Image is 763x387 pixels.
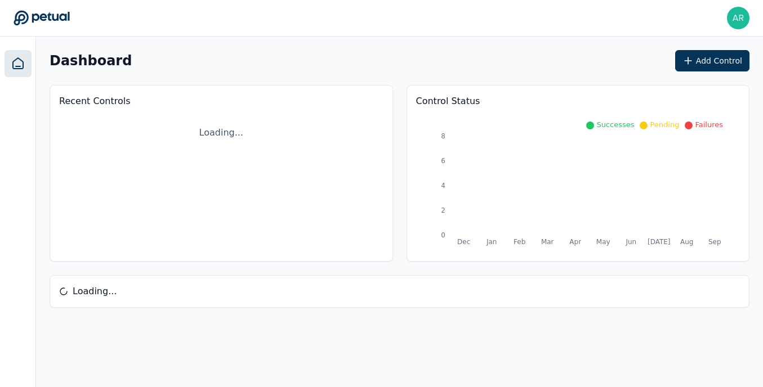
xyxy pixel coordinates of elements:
tspan: Aug [680,238,693,246]
tspan: [DATE] [648,238,670,246]
tspan: Dec [457,238,470,246]
div: Loading... [50,276,749,307]
tspan: 2 [441,206,445,214]
button: Add Control [675,50,749,71]
a: Dashboard [5,50,32,77]
tspan: Jan [486,238,497,246]
tspan: Apr [569,238,581,246]
a: Go to Dashboard [14,10,70,26]
div: Loading... [59,117,383,148]
tspan: 4 [441,182,445,190]
tspan: 8 [441,132,445,140]
tspan: 6 [441,157,445,165]
h3: Recent Controls [59,94,383,108]
span: Successes [596,120,634,129]
tspan: Sep [708,238,721,246]
span: Failures [695,120,723,129]
tspan: May [596,238,610,246]
tspan: Mar [541,238,554,246]
p: Control Status [416,94,740,108]
tspan: Jun [625,238,636,246]
tspan: Feb [514,238,525,246]
h2: Dashboard [50,53,132,69]
span: Pending [650,120,679,129]
tspan: 0 [441,231,445,239]
img: Abishek Ravi [727,7,749,29]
